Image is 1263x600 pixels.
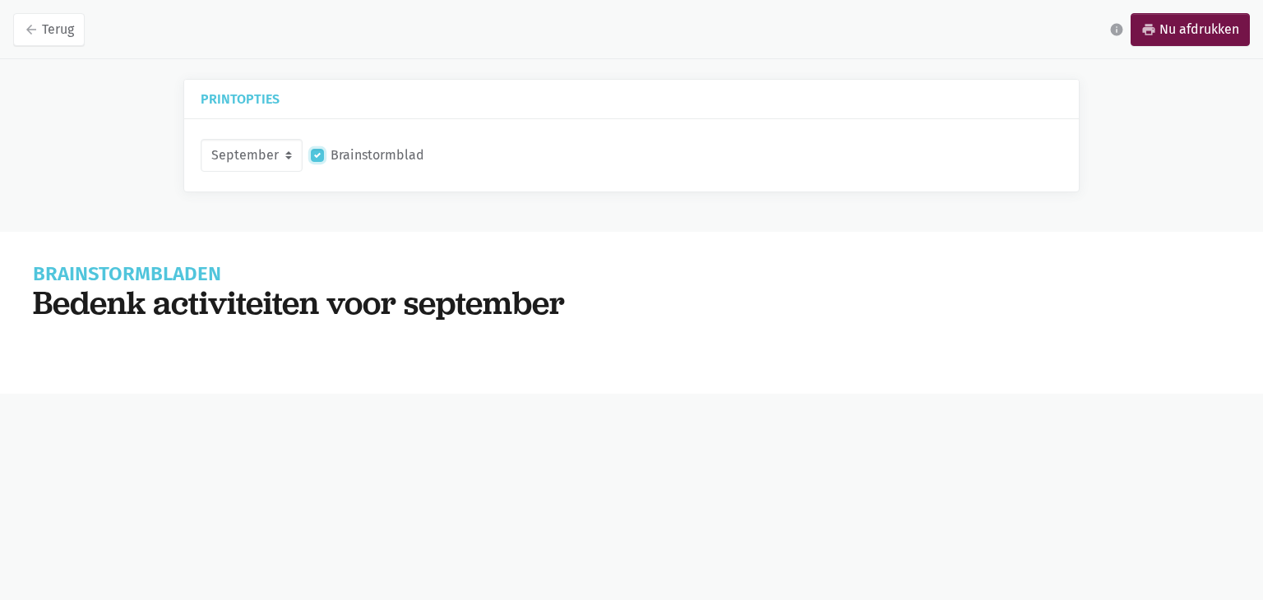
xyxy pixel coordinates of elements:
i: arrow_back [24,22,39,37]
h1: Brainstormbladen [33,265,1230,284]
label: Brainstormblad [331,145,424,166]
a: printNu afdrukken [1131,13,1250,46]
h5: Printopties [201,93,1062,105]
h1: Bedenk activiteiten voor september [33,284,1230,321]
i: print [1141,22,1156,37]
a: arrow_backTerug [13,13,85,46]
i: info [1109,22,1124,37]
